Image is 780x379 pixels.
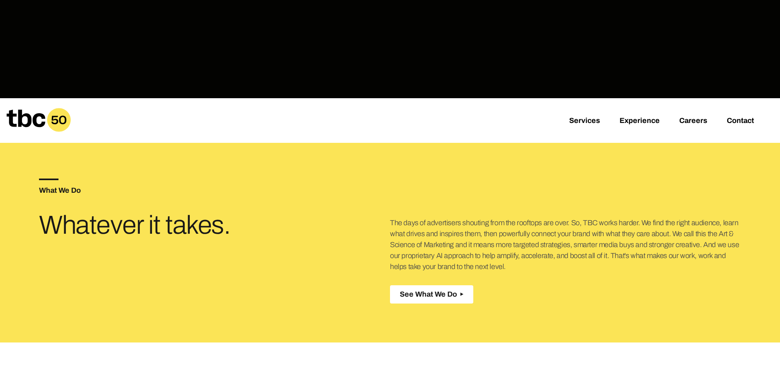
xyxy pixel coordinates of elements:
[39,187,390,194] h5: What We Do
[679,116,707,126] a: Careers
[727,116,754,126] a: Contact
[390,217,741,272] p: The days of advertisers shouting from the rooftops are over. So, TBC works harder. We find the ri...
[569,116,600,126] a: Services
[6,126,71,135] a: Home
[620,116,660,126] a: Experience
[390,285,473,304] button: See What We Do
[39,213,273,237] h3: Whatever it takes.
[400,290,457,299] span: See What We Do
